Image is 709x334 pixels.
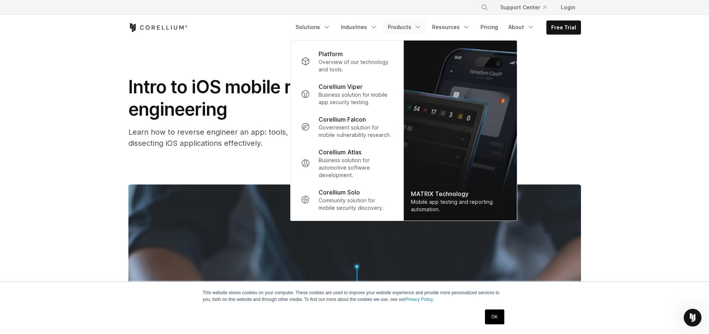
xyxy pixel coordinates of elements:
a: Corellium Atlas Business solution for automotive software development. [295,143,399,183]
a: Industries [336,20,382,34]
a: Corellium Solo Community solution for mobile security discovery. [295,183,399,216]
p: Business solution for automotive software development. [319,157,393,179]
p: Corellium Falcon [319,115,366,124]
button: Search [478,1,491,14]
p: Corellium Viper [319,82,363,91]
p: Overview of our technology and tools. [319,58,393,73]
a: OK [485,309,504,324]
div: Navigation Menu [472,1,581,14]
a: Pricing [476,20,502,34]
a: Support Center [494,1,552,14]
a: Corellium Falcon Government solution for mobile vulnerability research. [295,110,399,143]
a: Login [555,1,581,14]
p: Business solution for mobile app security testing. [319,91,393,106]
a: Solutions [291,20,335,34]
a: Products [383,20,426,34]
div: Mobile app testing and reporting automation. [411,198,509,213]
p: This website stores cookies on your computer. These cookies are used to improve your website expe... [203,289,507,303]
a: Platform Overview of our technology and tools. [295,45,399,78]
p: Government solution for mobile vulnerability research. [319,124,393,139]
p: Platform [319,49,343,58]
iframe: Intercom live chat [684,309,702,327]
a: Privacy Policy. [405,297,434,302]
a: Corellium Home [128,23,188,32]
div: MATRIX Technology [411,189,509,198]
a: Corellium Viper Business solution for mobile app security testing. [295,78,399,110]
p: Community solution for mobile security discovery. [319,197,393,212]
a: Free Trial [547,21,581,34]
img: Matrix_WebNav_1x [403,41,517,221]
div: Navigation Menu [291,20,581,35]
span: Intro to iOS mobile reverse engineering [128,76,347,120]
p: Corellium Atlas [319,148,361,157]
a: About [504,20,539,34]
span: Learn how to reverse engineer an app: tools, applications, and analysis for dissecting iOS applic... [128,128,392,148]
p: Corellium Solo [319,188,360,197]
a: MATRIX Technology Mobile app testing and reporting automation. [403,41,517,221]
a: Resources [428,20,475,34]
